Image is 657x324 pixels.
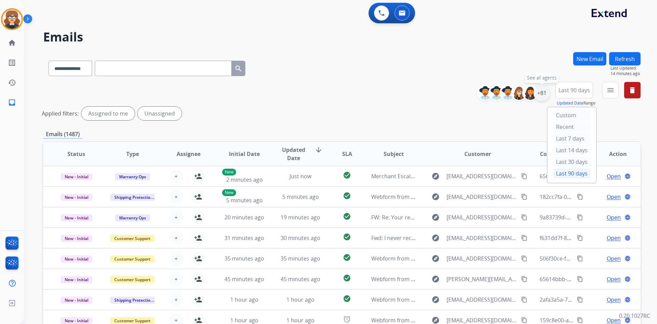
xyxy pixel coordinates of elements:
span: Customer Support [110,276,155,283]
span: Subject [384,150,404,158]
span: [EMAIL_ADDRESS][DOMAIN_NAME] [447,254,517,263]
span: SLA [342,150,352,158]
span: Open [607,254,621,263]
span: Initial Date [229,150,260,158]
span: 1 hour ago [286,296,314,303]
span: Merchant Escalation Notification for Request 659671 [371,172,507,180]
button: New Email [573,52,606,65]
span: 182cc7fa-0243-4726-93c8-8963b69f3e95 [540,193,642,201]
span: Just now [289,172,311,180]
mat-icon: person_add [194,275,202,283]
mat-icon: content_copy [521,214,527,220]
mat-icon: explore [431,213,440,221]
span: Customer Support [110,235,155,242]
mat-icon: content_copy [577,276,583,282]
div: Custom [553,110,591,120]
div: Last 90 days [553,168,591,179]
mat-icon: content_copy [521,235,527,241]
img: avatar [2,10,22,29]
span: + [175,234,178,242]
button: + [169,190,183,204]
span: + [175,172,178,180]
mat-icon: content_copy [521,317,527,323]
span: New - Initial [61,194,92,201]
span: 65614bbb-bfb4-4bcc-b5db-432addb1628a [540,275,647,283]
span: Webform from [EMAIL_ADDRESS][DOMAIN_NAME] on [DATE] [371,316,526,324]
span: Webform from [EMAIL_ADDRESS][DOMAIN_NAME] on [DATE] [371,255,526,262]
span: Open [607,275,621,283]
span: 1 hour ago [230,316,258,324]
span: 35 minutes ago [224,255,264,262]
span: Shipping Protection [110,194,157,201]
span: 5 minutes ago [282,193,319,201]
span: Open [607,213,621,221]
button: + [169,211,183,224]
span: + [175,213,178,221]
h2: Emails [43,30,641,44]
span: + [175,193,178,201]
mat-icon: check_circle [343,253,351,262]
span: New - Initial [61,173,92,180]
span: Assignee [177,150,201,158]
span: Warranty Ops [115,173,150,180]
mat-icon: language [624,194,631,200]
mat-icon: language [624,255,631,262]
span: 31 minutes ago [224,234,264,242]
span: New - Initial [61,255,92,263]
span: New - Initial [61,297,92,304]
div: Last 7 days [553,133,591,144]
span: Range [557,100,595,106]
span: 30 minutes ago [281,234,320,242]
mat-icon: check_circle [343,295,351,303]
div: Assigned to me [81,107,135,120]
mat-icon: content_copy [577,255,583,262]
mat-icon: check_circle [343,171,351,179]
span: New - Initial [61,235,92,242]
mat-icon: check_circle [343,212,351,220]
span: 1 hour ago [230,296,258,303]
button: + [169,293,183,307]
mat-icon: home [8,39,16,47]
span: New - Initial [61,276,92,283]
mat-icon: explore [431,296,440,304]
mat-icon: person_add [194,213,202,221]
span: 159c8e00-a479-42e4-9cf6-1d20845af086 [540,316,642,324]
mat-icon: language [624,297,631,303]
span: Webform from [EMAIL_ADDRESS][DOMAIN_NAME] on [DATE] [371,193,526,201]
mat-icon: content_copy [577,214,583,220]
span: Type [126,150,139,158]
span: Last 90 days [558,89,590,92]
mat-icon: person_add [194,193,202,201]
div: Unassigned [138,107,182,120]
span: 14 minutes ago [610,71,641,76]
span: See all agents [527,74,557,81]
mat-icon: explore [431,254,440,263]
span: Fwd: I never received my order it was sent to the wrong address . They sent the order back to you [371,234,622,242]
span: Webform from [PERSON_NAME][EMAIL_ADDRESS][DOMAIN_NAME] on [DATE] [371,275,569,283]
mat-icon: language [624,173,631,179]
mat-icon: search [234,64,243,73]
mat-icon: person_add [194,296,202,304]
mat-icon: list_alt [8,59,16,67]
span: [PERSON_NAME][EMAIL_ADDRESS][DOMAIN_NAME] [447,275,517,283]
div: Recent [553,122,591,132]
mat-icon: content_copy [521,194,527,200]
span: + [175,254,178,263]
button: Refresh [609,52,641,65]
mat-icon: arrow_downward [314,146,323,154]
th: Action [584,142,641,166]
span: 65623ce7-15c7-40b2-bd92-41d3849bd1b5 [540,172,647,180]
p: New [222,169,236,176]
span: 1 hour ago [286,316,314,324]
mat-icon: content_copy [521,173,527,179]
mat-icon: alarm [343,315,351,323]
span: 45 minutes ago [224,275,264,283]
span: [EMAIL_ADDRESS][DOMAIN_NAME] [447,234,517,242]
span: 9a83739d-8991-4aaa-9554-0a8d65ffdd41 [540,214,644,221]
mat-icon: check_circle [343,274,351,282]
span: FW: Re: Your recent inquiry with [PERSON_NAME] (Case Number #08781968) [371,214,567,221]
span: Open [607,296,621,304]
span: 45 minutes ago [281,275,320,283]
span: Shipping Protection [110,297,157,304]
mat-icon: content_copy [577,194,583,200]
